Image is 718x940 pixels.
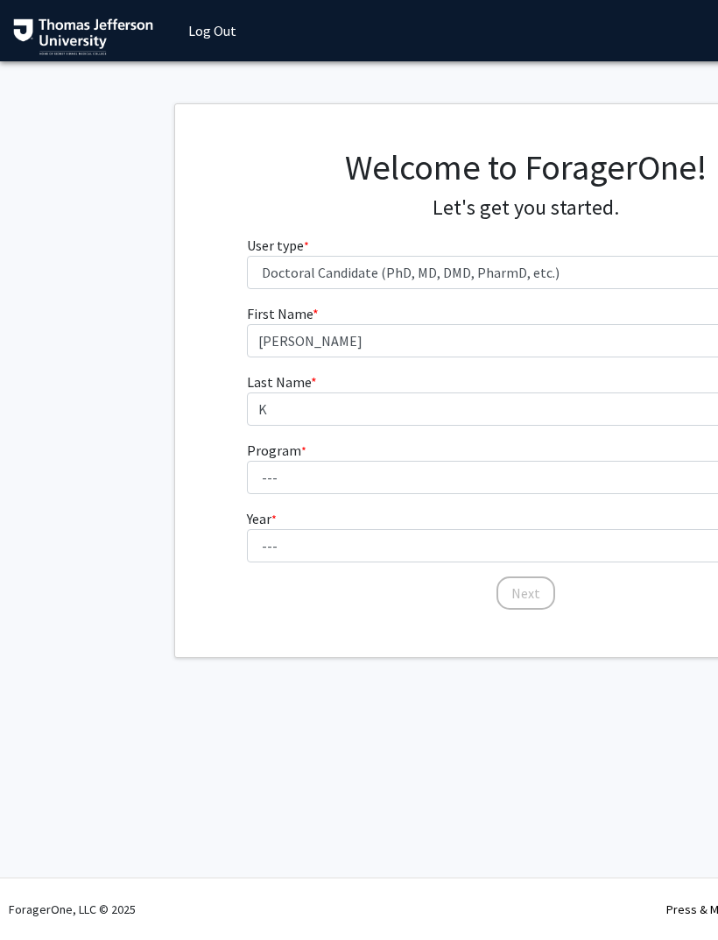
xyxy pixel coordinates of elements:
span: First Name [247,305,313,322]
div: ForagerOne, LLC © 2025 [9,879,136,940]
img: Thomas Jefferson University Logo [13,18,153,55]
label: User type [247,235,309,256]
span: Last Name [247,373,311,391]
label: Program [247,440,306,461]
label: Year [247,508,277,529]
button: Next [496,576,555,610]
